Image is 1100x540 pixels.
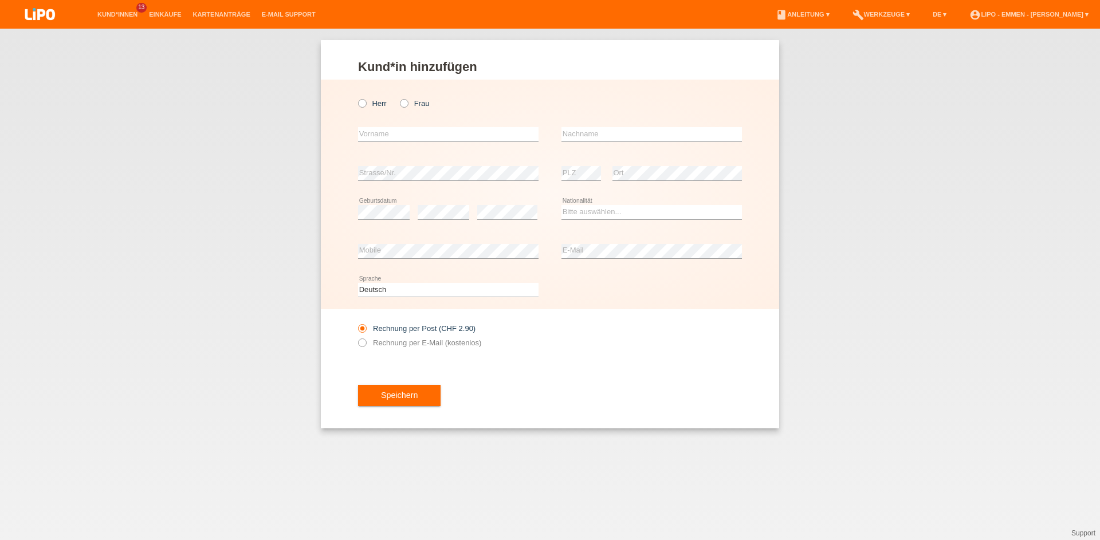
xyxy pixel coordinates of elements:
[358,338,481,347] label: Rechnung per E-Mail (kostenlos)
[358,99,387,108] label: Herr
[852,9,864,21] i: build
[969,9,981,21] i: account_circle
[358,324,476,333] label: Rechnung per Post (CHF 2.90)
[964,11,1094,18] a: account_circleLIPO - Emmen - [PERSON_NAME] ▾
[776,9,787,21] i: book
[400,99,429,108] label: Frau
[847,11,916,18] a: buildWerkzeuge ▾
[358,99,366,107] input: Herr
[927,11,952,18] a: DE ▾
[256,11,321,18] a: E-Mail Support
[358,338,366,353] input: Rechnung per E-Mail (kostenlos)
[143,11,187,18] a: Einkäufe
[358,60,742,74] h1: Kund*in hinzufügen
[400,99,407,107] input: Frau
[381,391,418,400] span: Speichern
[358,324,366,338] input: Rechnung per Post (CHF 2.90)
[1071,529,1095,537] a: Support
[187,11,256,18] a: Kartenanträge
[11,23,69,32] a: LIPO pay
[770,11,835,18] a: bookAnleitung ▾
[92,11,143,18] a: Kund*innen
[358,385,441,407] button: Speichern
[136,3,147,13] span: 13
